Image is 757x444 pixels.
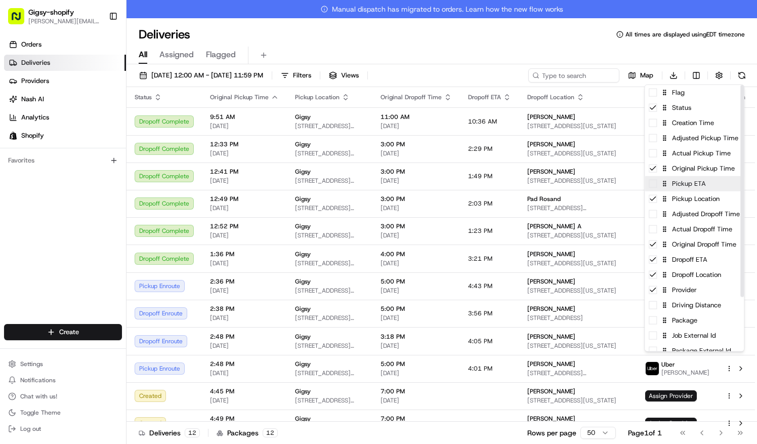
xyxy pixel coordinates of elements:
[645,222,744,237] div: Actual Dropoff Time
[645,298,744,313] div: Driving Distance
[645,161,744,176] div: Original Pickup Time
[101,251,122,258] span: Pylon
[10,131,68,139] div: Past conversations
[81,222,166,240] a: 💻API Documentation
[645,207,744,222] div: Adjusted Dropoff Time
[645,131,744,146] div: Adjusted Pickup Time
[10,147,26,163] img: Sarah Lucier
[20,184,28,192] img: 1736555255976-a54dd68f-1ca7-489b-9aae-adbdc363a1c4
[645,237,744,252] div: Original Dropoff Time
[6,222,81,240] a: 📗Knowledge Base
[157,129,184,141] button: See all
[84,184,88,192] span: •
[645,176,744,191] div: Pickup ETA
[90,156,110,165] span: [DATE]
[645,328,744,343] div: Job External Id
[71,250,122,258] a: Powered byPylon
[645,115,744,131] div: Creation Time
[26,65,167,75] input: Clear
[10,174,26,190] img: Masood Aslam
[96,226,162,236] span: API Documentation
[90,184,110,192] span: [DATE]
[645,343,744,358] div: Package External Id
[172,99,184,111] button: Start new chat
[645,267,744,282] div: Dropoff Location
[20,226,77,236] span: Knowledge Base
[645,282,744,298] div: Provider
[10,227,18,235] div: 📗
[645,191,744,207] div: Pickup Location
[10,10,30,30] img: Nash
[645,313,744,328] div: Package
[10,96,28,114] img: 1736555255976-a54dd68f-1ca7-489b-9aae-adbdc363a1c4
[10,40,184,56] p: Welcome 👋
[21,96,39,114] img: 4920774857489_3d7f54699973ba98c624_72.jpg
[84,156,88,165] span: •
[645,85,744,100] div: Flag
[645,252,744,267] div: Dropoff ETA
[31,156,82,165] span: [PERSON_NAME]
[31,184,82,192] span: [PERSON_NAME]
[645,100,744,115] div: Status
[645,146,744,161] div: Actual Pickup Time
[46,96,166,106] div: Start new chat
[86,227,94,235] div: 💻
[46,106,139,114] div: We're available if you need us!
